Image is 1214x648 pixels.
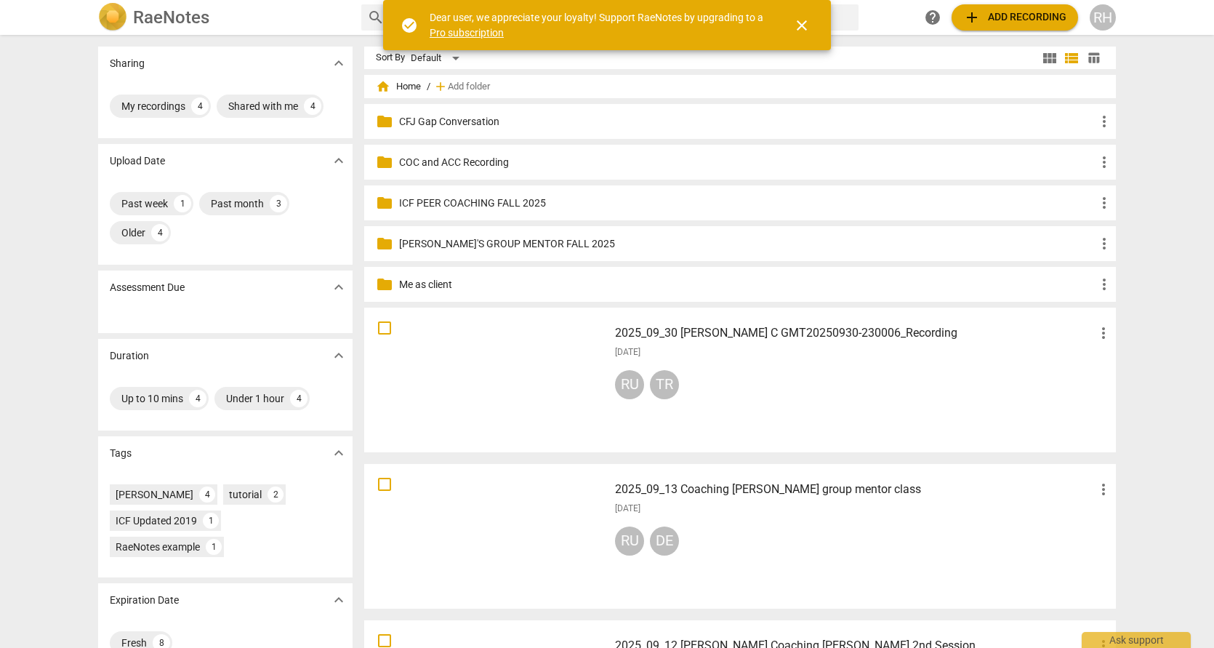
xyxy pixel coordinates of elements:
div: Past week [121,196,168,211]
div: 4 [191,97,209,115]
p: Upload Date [110,153,165,169]
span: expand_more [330,347,347,364]
span: add [963,9,981,26]
span: close [793,17,811,34]
button: Show more [328,442,350,464]
h2: RaeNotes [133,7,209,28]
button: Show more [328,589,350,611]
span: more_vert [1096,153,1113,171]
h3: 2025_09_13 Coaching Demi Lyssas group mentor class [615,481,1095,498]
span: more_vert [1096,113,1113,130]
div: Sort By [376,52,405,63]
button: Upload [952,4,1078,31]
a: 2025_09_30 [PERSON_NAME] C GMT20250930-230006_Recording[DATE]RUTR [369,313,1111,447]
span: help [924,9,941,26]
div: tutorial [229,487,262,502]
div: DE [650,527,679,556]
span: more_vert [1095,481,1112,498]
a: Pro subscription [430,27,504,39]
span: check_circle [401,17,418,34]
button: Show more [328,345,350,367]
div: My recordings [121,99,185,113]
p: Tags [110,446,132,461]
p: Duration [110,348,149,364]
span: more_vert [1096,276,1113,293]
span: search [367,9,385,26]
div: Default [411,47,465,70]
button: Close [784,8,819,43]
div: RaeNotes example [116,540,200,554]
div: 1 [174,195,191,212]
div: Shared with me [228,99,298,113]
button: RH [1090,4,1116,31]
p: Sharing [110,56,145,71]
span: view_module [1041,49,1058,67]
span: expand_more [330,591,347,609]
button: Show more [328,276,350,298]
span: Add folder [448,81,490,92]
span: more_vert [1096,194,1113,212]
span: expand_more [330,279,347,296]
div: ICF Updated 2019 [116,513,197,528]
a: 2025_09_13 Coaching [PERSON_NAME] group mentor class[DATE]RUDE [369,469,1111,604]
div: [PERSON_NAME] [116,487,193,502]
span: expand_more [330,55,347,72]
h3: 2025_09_30 Tracy C GMT20250930-230006_Recording [615,324,1095,342]
div: 4 [290,390,307,407]
div: Past month [211,196,264,211]
span: more_vert [1096,235,1113,252]
p: ICF PEER COACHING FALL 2025 [399,196,1096,211]
div: 4 [151,224,169,241]
div: 4 [189,390,206,407]
button: List view [1061,47,1082,69]
div: Dear user, we appreciate your loyalty! Support RaeNotes by upgrading to a [430,10,767,40]
span: add [433,79,448,94]
span: Home [376,79,421,94]
span: view_list [1063,49,1080,67]
span: expand_more [330,152,347,169]
span: Add recording [963,9,1066,26]
span: / [427,81,430,92]
a: Help [920,4,946,31]
span: expand_more [330,444,347,462]
p: COC and ACC Recording [399,155,1096,170]
span: folder [376,235,393,252]
span: [DATE] [615,503,640,515]
img: Logo [98,3,127,32]
span: folder [376,113,393,130]
div: Ask support [1082,632,1191,648]
a: LogoRaeNotes [98,3,350,32]
button: Tile view [1039,47,1061,69]
span: folder [376,153,393,171]
p: LYSSA'S GROUP MENTOR FALL 2025 [399,236,1096,252]
p: Me as client [399,277,1096,292]
div: 4 [304,97,321,115]
p: Expiration Date [110,593,179,608]
div: Under 1 hour [226,391,284,406]
button: Show more [328,150,350,172]
span: more_vert [1095,324,1112,342]
span: folder [376,194,393,212]
span: [DATE] [615,346,640,359]
div: Up to 10 mins [121,391,183,406]
div: TR [650,370,679,399]
button: Show more [328,52,350,74]
button: Table view [1082,47,1104,69]
span: home [376,79,390,94]
div: 1 [206,539,222,555]
p: CFJ Gap Conversation [399,114,1096,129]
div: RU [615,527,644,556]
div: 1 [203,513,219,529]
div: RU [615,370,644,399]
span: table_chart [1087,51,1101,65]
div: 3 [270,195,287,212]
p: Assessment Due [110,280,185,295]
div: 2 [268,487,284,503]
div: Older [121,225,145,240]
div: 4 [199,487,215,503]
span: folder [376,276,393,293]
